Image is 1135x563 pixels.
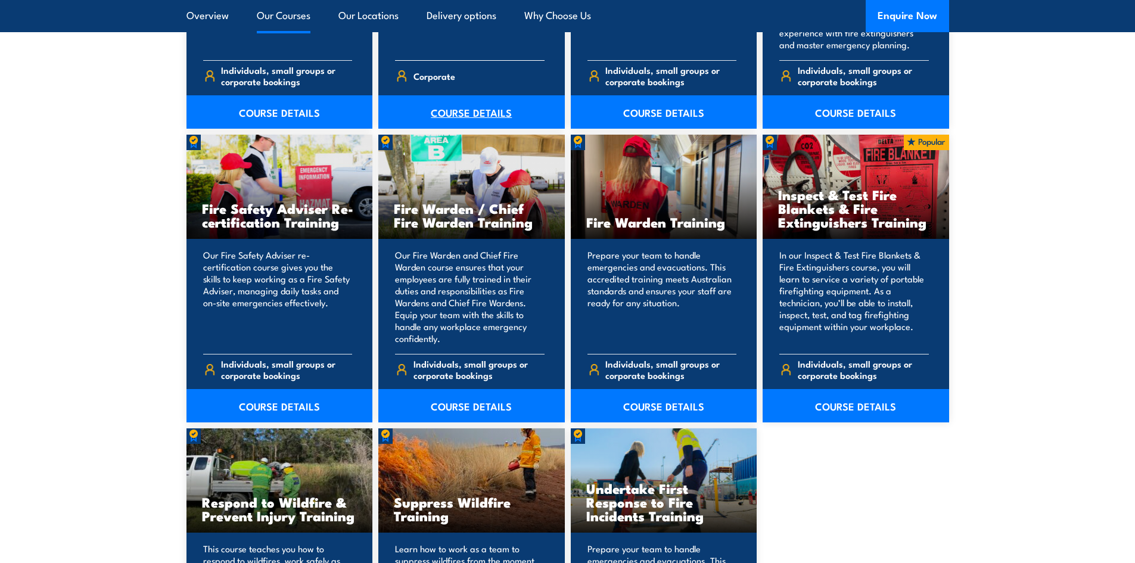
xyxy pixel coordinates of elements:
a: COURSE DETAILS [763,389,949,422]
span: Individuals, small groups or corporate bookings [798,358,929,381]
h3: Fire Warden / Chief Fire Warden Training [394,201,549,229]
a: COURSE DETAILS [571,389,757,422]
p: Prepare your team to handle emergencies and evacuations. This accredited training meets Australia... [587,249,737,344]
p: In our Inspect & Test Fire Blankets & Fire Extinguishers course, you will learn to service a vari... [779,249,929,344]
a: COURSE DETAILS [378,95,565,129]
h3: Respond to Wildfire & Prevent Injury Training [202,495,357,522]
h3: Suppress Wildfire Training [394,495,549,522]
p: Our Fire Warden and Chief Fire Warden course ensures that your employees are fully trained in the... [395,249,545,344]
a: COURSE DETAILS [763,95,949,129]
span: Individuals, small groups or corporate bookings [605,64,736,87]
a: COURSE DETAILS [186,95,373,129]
a: COURSE DETAILS [378,389,565,422]
a: COURSE DETAILS [571,95,757,129]
span: Individuals, small groups or corporate bookings [413,358,545,381]
h3: Inspect & Test Fire Blankets & Fire Extinguishers Training [778,188,934,229]
span: Individuals, small groups or corporate bookings [221,358,352,381]
p: Our Fire Safety Adviser re-certification course gives you the skills to keep working as a Fire Sa... [203,249,353,344]
a: COURSE DETAILS [186,389,373,422]
span: Individuals, small groups or corporate bookings [221,64,352,87]
h3: Fire Safety Adviser Re-certification Training [202,201,357,229]
h3: Undertake First Response to Fire Incidents Training [586,481,742,522]
span: Corporate [413,67,455,85]
h3: Fire Warden Training [586,215,742,229]
span: Individuals, small groups or corporate bookings [605,358,736,381]
span: Individuals, small groups or corporate bookings [798,64,929,87]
